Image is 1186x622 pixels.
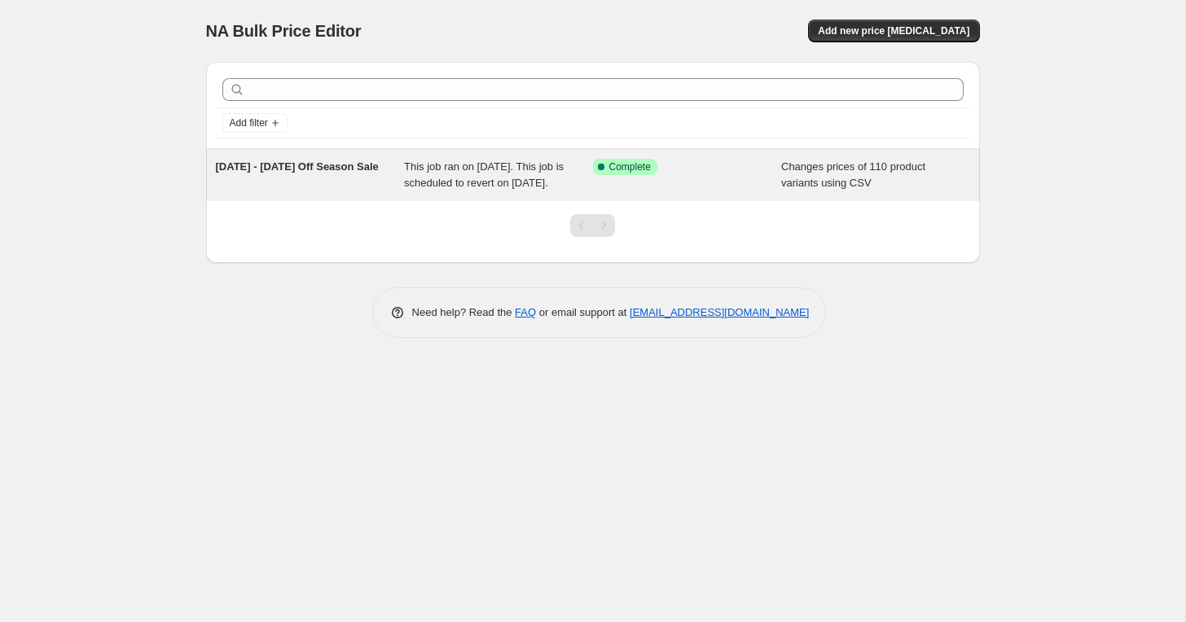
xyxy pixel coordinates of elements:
[206,22,362,40] span: NA Bulk Price Editor
[404,160,564,189] span: This job ran on [DATE]. This job is scheduled to revert on [DATE].
[515,306,536,318] a: FAQ
[216,160,379,173] span: [DATE] - [DATE] Off Season Sale
[536,306,630,318] span: or email support at
[222,113,288,133] button: Add filter
[609,160,651,173] span: Complete
[412,306,516,318] span: Need help? Read the
[818,24,969,37] span: Add new price [MEDICAL_DATA]
[630,306,809,318] a: [EMAIL_ADDRESS][DOMAIN_NAME]
[808,20,979,42] button: Add new price [MEDICAL_DATA]
[230,116,268,129] span: Add filter
[570,214,615,237] nav: Pagination
[781,160,925,189] span: Changes prices of 110 product variants using CSV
